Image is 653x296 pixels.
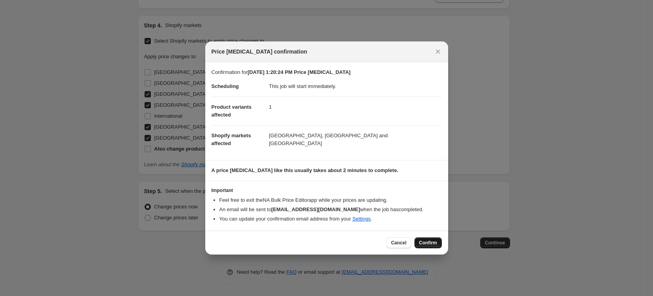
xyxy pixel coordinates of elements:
[212,133,251,146] span: Shopify markets affected
[212,83,239,89] span: Scheduling
[269,76,442,97] dd: This job will start immediately.
[419,240,437,246] span: Confirm
[248,69,351,75] b: [DATE] 1:20:24 PM Price [MEDICAL_DATA]
[219,215,442,223] li: You can update your confirmation email address from your .
[269,97,442,117] dd: 1
[271,206,360,212] b: [EMAIL_ADDRESS][DOMAIN_NAME]
[391,240,406,246] span: Cancel
[219,196,442,204] li: Feel free to exit the NA Bulk Price Editor app while your prices are updating.
[386,237,411,248] button: Cancel
[414,237,442,248] button: Confirm
[219,206,442,213] li: An email will be sent to when the job has completed .
[432,46,443,57] button: Close
[269,125,442,154] dd: [GEOGRAPHIC_DATA], [GEOGRAPHIC_DATA] and [GEOGRAPHIC_DATA]
[212,187,442,194] h3: Important
[212,48,308,56] span: Price [MEDICAL_DATA] confirmation
[212,104,252,118] span: Product variants affected
[212,68,442,76] p: Confirmation for
[212,167,398,173] b: A price [MEDICAL_DATA] like this usually takes about 2 minutes to complete.
[352,216,371,222] a: Settings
